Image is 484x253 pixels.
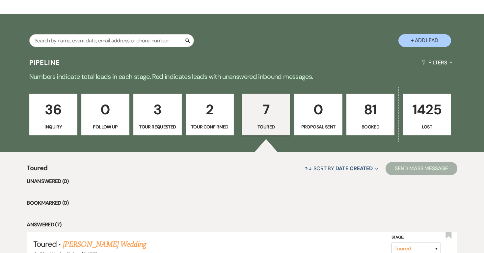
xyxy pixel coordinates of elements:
a: 81Booked [346,94,394,136]
p: Proposal Sent [298,123,338,130]
a: 0Proposal Sent [294,94,342,136]
li: Unanswered (0) [27,177,457,186]
a: 0Follow Up [81,94,129,136]
input: Search by name, event date, email address or phone number [29,34,194,47]
span: Date Created [336,165,373,172]
button: Filters [419,54,455,71]
span: Toured [27,163,47,177]
a: [PERSON_NAME] Wedding [63,239,146,250]
a: 2Tour Confirmed [186,94,234,136]
p: 7 [246,99,286,121]
p: Toured [246,123,286,130]
p: Numbers indicate total leads in each stage. Red indicates leads with unanswered inbound messages. [5,71,479,82]
li: Bookmarked (0) [27,199,457,207]
p: Lost [407,123,446,130]
button: Sort By Date Created [302,160,381,177]
a: 36Inquiry [29,94,77,136]
p: Tour Requested [138,123,177,130]
p: 81 [351,99,390,121]
button: + Add Lead [398,34,451,47]
p: 2 [190,99,229,121]
p: 1425 [407,99,446,121]
h3: Pipeline [29,58,60,67]
p: 36 [34,99,73,121]
li: Answered (7) [27,220,457,229]
p: 0 [298,99,338,121]
p: Booked [351,123,390,130]
a: 7Toured [242,94,290,136]
label: Stage: [391,234,441,241]
span: ↑↓ [304,165,312,172]
button: Send Mass Message [386,162,457,175]
span: Toured [33,239,57,249]
p: Follow Up [86,123,125,130]
p: 0 [86,99,125,121]
a: 1425Lost [403,94,451,136]
p: Tour Confirmed [190,123,229,130]
a: 3Tour Requested [133,94,181,136]
p: 3 [138,99,177,121]
p: Inquiry [34,123,73,130]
